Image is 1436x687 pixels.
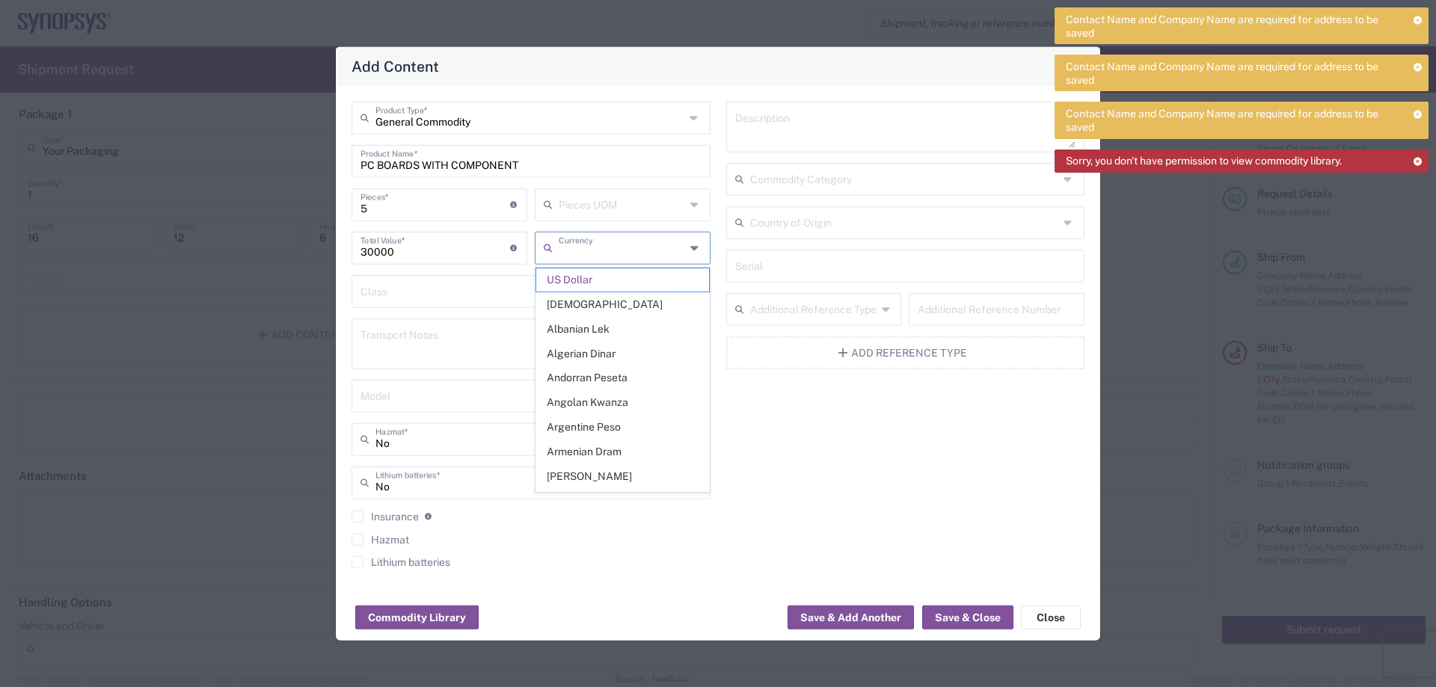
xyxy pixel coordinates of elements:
[536,465,709,488] span: [PERSON_NAME]
[1066,60,1402,87] span: Contact Name and Company Name are required for address to be saved
[922,606,1013,629] button: Save & Close
[352,555,450,567] label: Lithium batteries
[536,318,709,341] span: Albanian Lek
[536,293,709,316] span: [DEMOGRAPHIC_DATA]
[355,606,479,629] button: Commodity Library
[536,440,709,463] span: Armenian Dram
[352,55,439,77] h4: Add Content
[1066,13,1402,40] span: Contact Name and Company Name are required for address to be saved
[536,366,709,389] span: Andorran Peseta
[536,342,709,366] span: Algerian Dinar
[536,391,709,414] span: Angolan Kwanza
[536,416,709,439] span: Argentine Peso
[1021,606,1081,629] button: Close
[1066,154,1342,167] span: Sorry, you don't have permission to view commodity library.
[1066,107,1402,134] span: Contact Name and Company Name are required for address to be saved
[352,510,419,522] label: Insurance
[536,489,709,512] span: Australian Dollar
[536,268,709,292] span: US Dollar
[352,533,409,545] label: Hazmat
[788,606,914,629] button: Save & Add Another
[726,336,1085,369] button: Add Reference Type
